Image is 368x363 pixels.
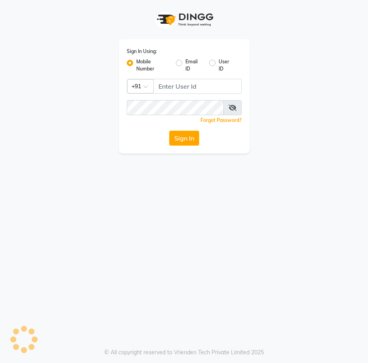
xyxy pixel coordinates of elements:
input: Username [153,79,242,94]
label: Mobile Number [136,58,170,72]
label: Email ID [185,58,203,72]
a: Forgot Password? [200,117,242,123]
img: logo1.svg [153,8,216,31]
label: Sign In Using: [127,48,157,55]
label: User ID [219,58,235,72]
button: Sign In [169,131,199,146]
input: Username [127,100,224,115]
